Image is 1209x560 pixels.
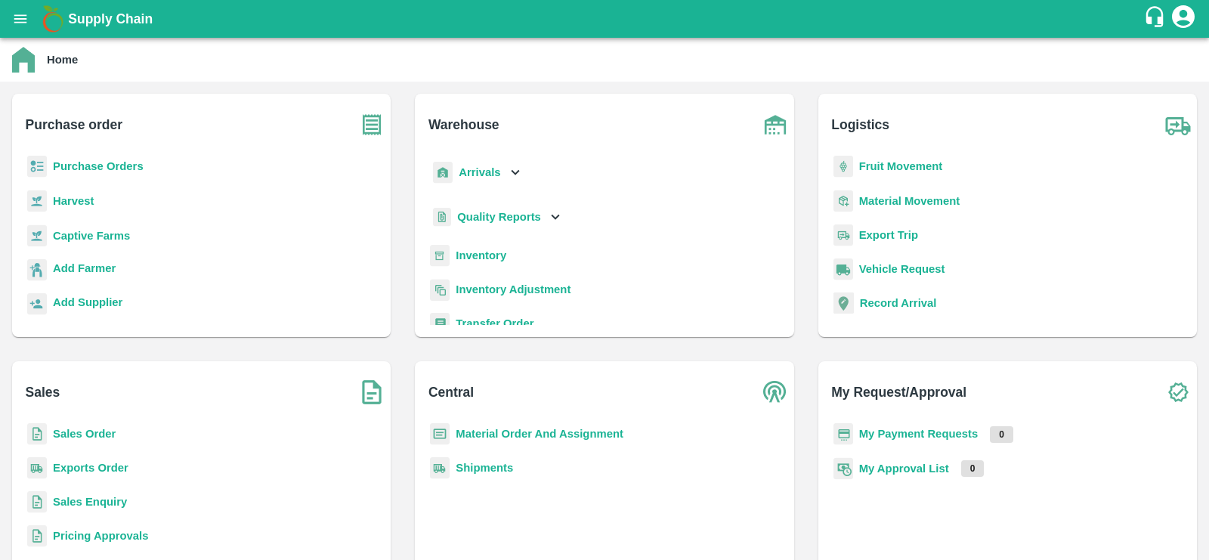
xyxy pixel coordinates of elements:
img: whArrival [433,162,453,184]
a: Fruit Movement [859,160,943,172]
a: Exports Order [53,462,128,474]
a: Pricing Approvals [53,530,148,542]
b: Arrivals [459,166,500,178]
a: My Payment Requests [859,428,979,440]
img: shipments [430,457,450,479]
div: Quality Reports [430,202,564,233]
a: Add Farmer [53,260,116,280]
b: Purchase order [26,114,122,135]
img: sales [27,525,47,547]
img: vehicle [833,258,853,280]
a: Vehicle Request [859,263,945,275]
a: Material Order And Assignment [456,428,623,440]
p: 0 [990,426,1013,443]
img: logo [38,4,68,34]
img: reciept [27,156,47,178]
a: Shipments [456,462,513,474]
a: Supply Chain [68,8,1143,29]
a: Add Supplier [53,294,122,314]
img: harvest [27,190,47,212]
b: Home [47,54,78,66]
img: shipments [27,457,47,479]
img: qualityReport [433,208,451,227]
b: Supply Chain [68,11,153,26]
a: Export Trip [859,229,918,241]
img: payment [833,423,853,445]
button: open drawer [3,2,38,36]
div: customer-support [1143,5,1170,32]
a: Material Movement [859,195,960,207]
a: Transfer Order [456,317,533,330]
img: supplier [27,293,47,315]
a: Captive Farms [53,230,130,242]
img: purchase [353,106,391,144]
b: Add Farmer [53,262,116,274]
b: Sales [26,382,60,403]
a: Sales Order [53,428,116,440]
a: Inventory Adjustment [456,283,570,295]
img: harvest [27,224,47,247]
b: Central [428,382,474,403]
img: approval [833,457,853,480]
img: centralMaterial [430,423,450,445]
img: recordArrival [833,292,854,314]
img: material [833,190,853,212]
img: delivery [833,224,853,246]
img: home [12,47,35,73]
a: Inventory [456,249,506,261]
a: Harvest [53,195,94,207]
b: My Request/Approval [831,382,966,403]
a: Record Arrival [860,297,937,309]
b: Add Supplier [53,296,122,308]
p: 0 [961,460,985,477]
b: Quality Reports [457,211,541,223]
div: Arrivals [430,156,524,190]
img: truck [1159,106,1197,144]
img: sales [27,423,47,445]
a: Purchase Orders [53,160,144,172]
img: soSales [353,373,391,411]
img: inventory [430,279,450,301]
b: Logistics [831,114,889,135]
img: whTransfer [430,313,450,335]
img: central [756,373,794,411]
img: fruit [833,156,853,178]
img: check [1159,373,1197,411]
img: warehouse [756,106,794,144]
div: account of current user [1170,3,1197,35]
img: whInventory [430,245,450,267]
a: Sales Enquiry [53,496,127,508]
b: Warehouse [428,114,499,135]
a: My Approval List [859,463,949,475]
img: sales [27,491,47,513]
img: farmer [27,259,47,281]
